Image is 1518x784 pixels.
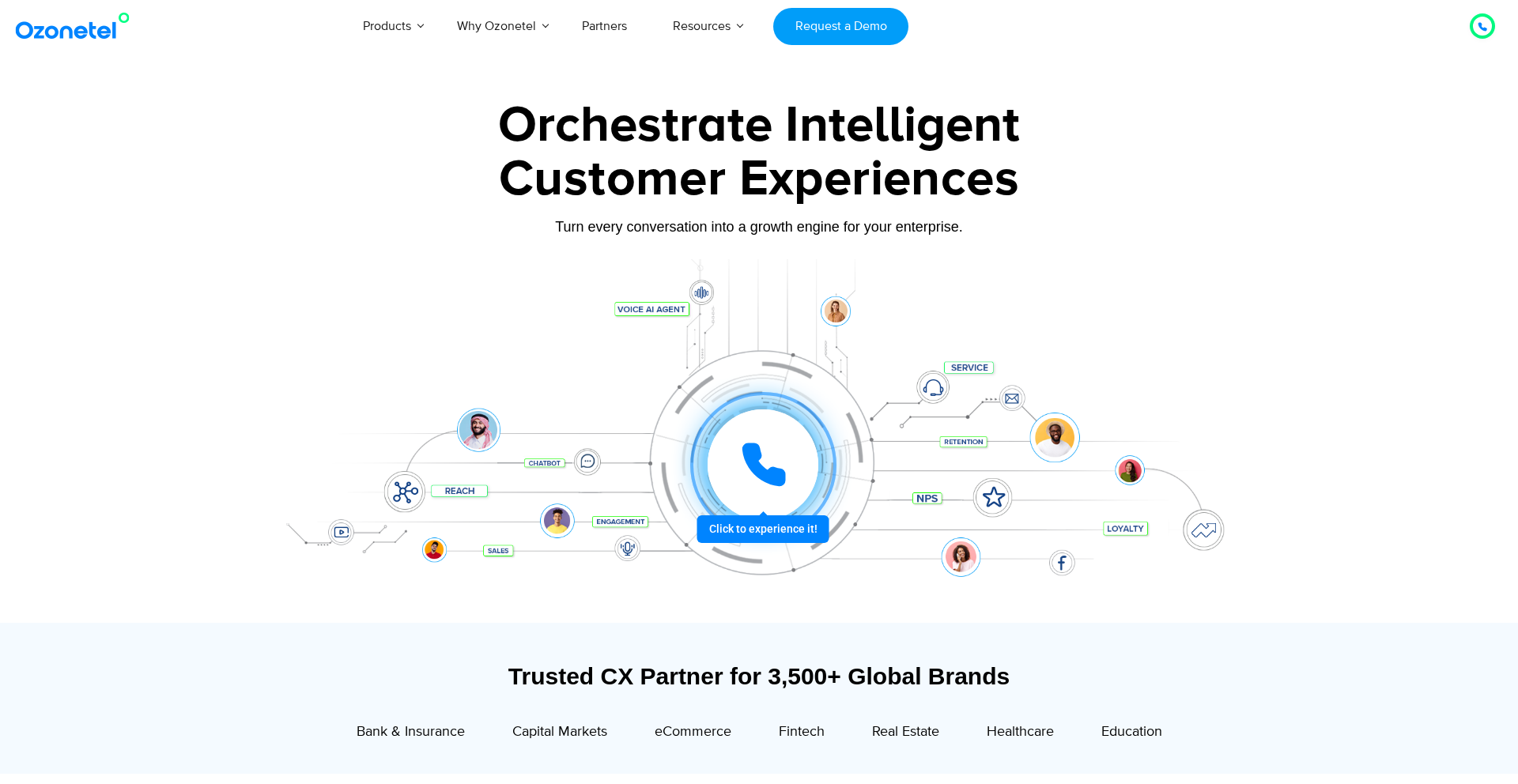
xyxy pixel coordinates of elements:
div: Trusted CX Partner for 3,500+ Global Brands [273,662,1245,690]
span: Real Estate [872,723,939,741]
a: eCommerce [655,722,731,747]
span: eCommerce [655,723,731,741]
a: Request a Demo [773,8,908,45]
a: Education [1101,722,1162,747]
span: Bank & Insurance [357,723,465,741]
a: Healthcare [987,722,1054,747]
a: Bank & Insurance [357,722,465,747]
span: Capital Markets [512,723,607,741]
span: Fintech [779,723,825,741]
a: Real Estate [872,722,939,747]
a: Fintech [779,722,825,747]
div: Turn every conversation into a growth engine for your enterprise. [265,218,1253,236]
div: Customer Experiences [265,141,1253,217]
a: Capital Markets [512,722,607,747]
div: Orchestrate Intelligent [265,100,1253,151]
span: Healthcare [987,723,1054,741]
span: Education [1101,723,1162,741]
